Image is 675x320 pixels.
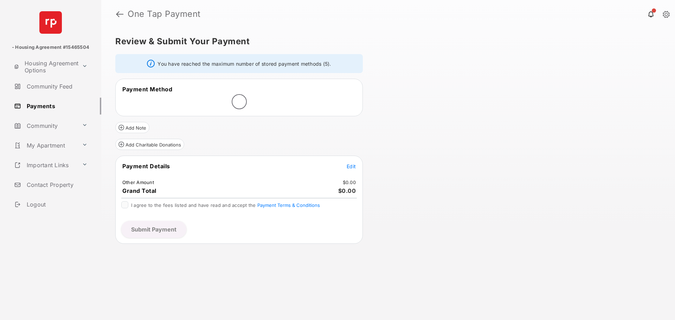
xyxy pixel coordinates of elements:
[11,196,101,213] a: Logout
[12,44,89,51] p: - Housing Agreement #15465504
[257,202,320,208] button: I agree to the fees listed and have read and accept the
[342,179,356,185] td: $0.00
[11,117,79,134] a: Community
[11,78,101,95] a: Community Feed
[338,187,356,194] span: $0.00
[347,163,356,170] button: Edit
[39,11,62,34] img: svg+xml;base64,PHN2ZyB4bWxucz0iaHR0cDovL3d3dy53My5vcmcvMjAwMC9zdmciIHdpZHRoPSI2NCIgaGVpZ2h0PSI2NC...
[11,98,101,115] a: Payments
[11,137,79,154] a: My Apartment
[347,163,356,169] span: Edit
[122,187,156,194] span: Grand Total
[11,157,79,174] a: Important Links
[122,163,170,170] span: Payment Details
[11,58,79,75] a: Housing Agreement Options
[115,37,655,46] h5: Review & Submit Your Payment
[122,179,154,185] td: Other Amount
[128,10,201,18] strong: One Tap Payment
[115,139,184,150] button: Add Charitable Donations
[131,202,320,208] span: I agree to the fees listed and have read and accept the
[11,176,101,193] a: Contact Property
[115,122,149,133] button: Add Note
[115,54,363,73] div: You have reached the maximum number of stored payment methods (5).
[122,86,172,93] span: Payment Method
[121,221,186,238] button: Submit Payment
